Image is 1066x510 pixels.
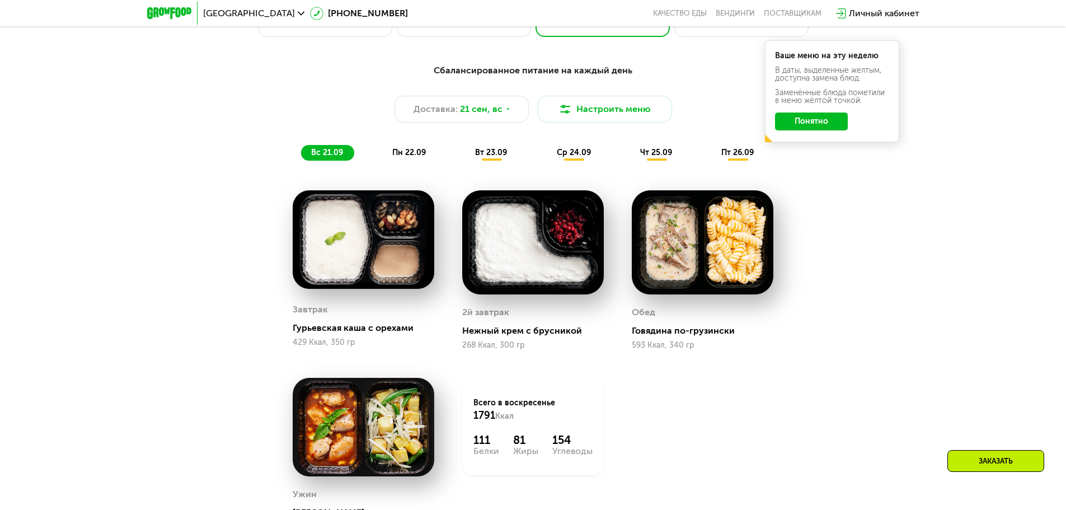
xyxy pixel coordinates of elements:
div: Белки [473,447,499,456]
span: [GEOGRAPHIC_DATA] [203,9,295,18]
div: Ваше меню на эту неделю [775,52,889,60]
span: пн 22.09 [392,148,426,157]
div: В даты, выделенные желтым, доступна замена блюд. [775,67,889,82]
span: Ккал [495,411,514,421]
div: 2й завтрак [462,304,509,321]
div: 154 [552,433,593,447]
span: ср 24.09 [557,148,591,157]
div: 111 [473,433,499,447]
div: Ужин [293,486,317,503]
div: Обед [632,304,655,321]
div: Говядина по-грузински [632,325,782,336]
a: Вендинги [716,9,755,18]
div: Углеводы [552,447,593,456]
span: вт 23.09 [475,148,507,157]
div: Завтрак [293,301,328,318]
div: 593 Ккал, 340 гр [632,341,773,350]
button: Понятно [775,113,848,130]
div: Сбалансированное питание на каждый день [202,64,865,78]
div: 268 Ккал, 300 гр [462,341,604,350]
div: Заменённые блюда пометили в меню жёлтой точкой. [775,89,889,105]
div: Всего в воскресенье [473,397,593,422]
a: [PHONE_NUMBER] [310,7,408,20]
div: 81 [513,433,538,447]
div: Гурьевская каша с орехами [293,322,443,334]
span: 21 сен, вс [460,102,503,116]
span: вс 21.09 [311,148,343,157]
span: Доставка: [414,102,458,116]
div: Нежный крем с брусникой [462,325,613,336]
a: Качество еды [653,9,707,18]
span: 1791 [473,409,495,422]
span: пт 26.09 [721,148,754,157]
span: чт 25.09 [640,148,672,157]
div: Жиры [513,447,538,456]
div: Личный кабинет [849,7,919,20]
button: Настроить меню [538,96,672,123]
div: 429 Ккал, 350 гр [293,338,434,347]
div: Заказать [947,450,1044,472]
div: поставщикам [764,9,821,18]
